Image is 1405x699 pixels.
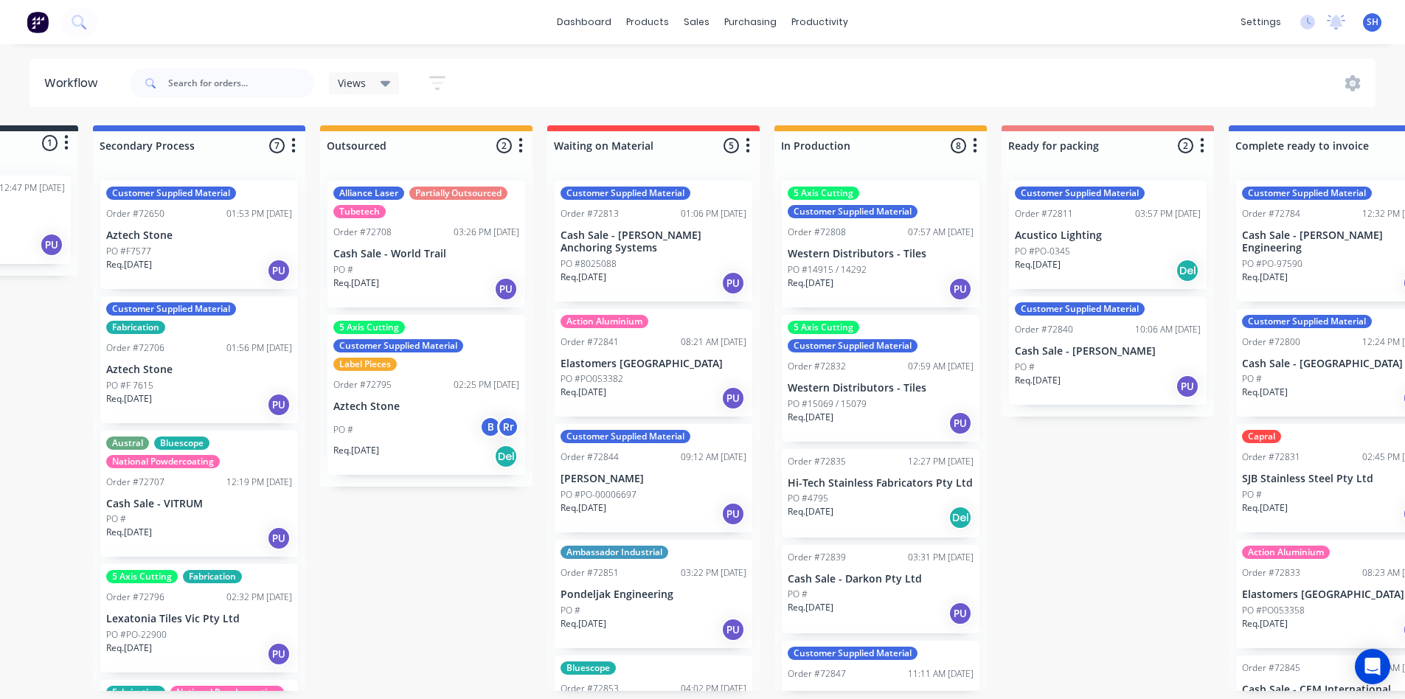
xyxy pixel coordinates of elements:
[1015,323,1073,336] div: Order #72840
[1242,335,1300,349] div: Order #72800
[561,473,746,485] p: [PERSON_NAME]
[681,451,746,464] div: 09:12 AM [DATE]
[1015,245,1070,258] p: PO #PO-0345
[788,551,846,564] div: Order #72839
[106,321,165,334] div: Fabrication
[561,430,690,443] div: Customer Supplied Material
[1009,181,1207,289] div: Customer Supplied MaterialOrder #7281103:57 PM [DATE]Acustico LightingPO #PO-0345Req.[DATE]Del
[561,682,619,695] div: Order #72853
[327,181,525,307] div: Alliance LaserPartially OutsourcedTubetechOrder #7270803:26 PM [DATE]Cash Sale - World TrailPO #R...
[106,364,292,376] p: Aztech Stone
[333,226,392,239] div: Order #72708
[106,379,153,392] p: PO #F 7615
[788,397,867,411] p: PO #15069 / 15079
[333,444,379,457] p: Req. [DATE]
[717,11,784,33] div: purchasing
[1242,187,1372,200] div: Customer Supplied Material
[106,207,164,220] div: Order #72650
[333,400,519,413] p: Aztech Stone
[1242,207,1300,220] div: Order #72784
[327,315,525,475] div: 5 Axis CuttingCustomer Supplied MaterialLabel PiecesOrder #7279502:25 PM [DATE]Aztech StonePO #BR...
[100,431,298,557] div: AustralBluescopeNational PowdercoatingOrder #7270712:19 PM [DATE]Cash Sale - VITRUMPO #Req.[DATE]PU
[782,449,979,538] div: Order #7283512:27 PM [DATE]Hi-Tech Stainless Fabricators Pty LtdPO #4795Req.[DATE]Del
[908,360,974,373] div: 07:59 AM [DATE]
[106,613,292,625] p: Lexatonia Tiles Vic Pty Ltd
[788,187,859,200] div: 5 Axis Cutting
[1355,649,1390,684] div: Open Intercom Messenger
[681,566,746,580] div: 03:22 PM [DATE]
[106,245,151,258] p: PO #F7577
[106,512,126,526] p: PO #
[788,248,974,260] p: Western Distributors - Tiles
[1242,451,1300,464] div: Order #72831
[333,423,353,437] p: PO #
[908,551,974,564] div: 03:31 PM [DATE]
[497,416,519,438] div: Rr
[561,588,746,601] p: Pondeljak Engineering
[1009,296,1207,405] div: Customer Supplied MaterialOrder #7284010:06 AM [DATE]Cash Sale - [PERSON_NAME]PO #Req.[DATE]PU
[561,207,619,220] div: Order #72813
[784,11,856,33] div: productivity
[561,386,606,399] p: Req. [DATE]
[561,501,606,515] p: Req. [DATE]
[788,492,828,505] p: PO #4795
[561,358,746,370] p: Elastomers [GEOGRAPHIC_DATA]
[338,75,366,91] span: Views
[721,502,745,526] div: PU
[788,321,859,334] div: 5 Axis Cutting
[106,455,220,468] div: National Powdercoating
[676,11,717,33] div: sales
[782,315,979,442] div: 5 Axis CuttingCustomer Supplied MaterialOrder #7283207:59 AM [DATE]Western Distributors - TilesPO...
[561,257,617,271] p: PO #8025088
[561,335,619,349] div: Order #72841
[494,445,518,468] div: Del
[1242,386,1288,399] p: Req. [DATE]
[106,437,149,450] div: Austral
[106,258,152,271] p: Req. [DATE]
[454,226,519,239] div: 03:26 PM [DATE]
[1176,259,1199,282] div: Del
[561,566,619,580] div: Order #72851
[788,573,974,585] p: Cash Sale - Darkon Pty Ltd
[948,602,972,625] div: PU
[1242,488,1262,501] p: PO #
[1242,315,1372,328] div: Customer Supplied Material
[333,378,392,392] div: Order #72795
[561,187,690,200] div: Customer Supplied Material
[106,392,152,406] p: Req. [DATE]
[106,526,152,539] p: Req. [DATE]
[1242,257,1302,271] p: PO #PO-97590
[40,233,63,257] div: PU
[106,628,167,641] p: PO #PO-22900
[27,11,49,33] img: Factory
[333,339,463,352] div: Customer Supplied Material
[226,207,292,220] div: 01:53 PM [DATE]
[106,476,164,489] div: Order #72707
[267,642,291,666] div: PU
[409,187,507,200] div: Partially Outsourced
[561,315,648,328] div: Action Aluminium
[106,591,164,604] div: Order #72796
[1233,11,1288,33] div: settings
[1015,302,1145,316] div: Customer Supplied Material
[788,339,917,352] div: Customer Supplied Material
[908,226,974,239] div: 07:57 AM [DATE]
[948,506,972,529] div: Del
[555,540,752,648] div: Ambassador IndustrialOrder #7285103:22 PM [DATE]Pondeljak EngineeringPO #Req.[DATE]PU
[788,588,808,601] p: PO #
[1135,323,1201,336] div: 10:06 AM [DATE]
[788,411,833,424] p: Req. [DATE]
[1242,604,1305,617] p: PO #PO053358
[681,682,746,695] div: 04:02 PM [DATE]
[788,226,846,239] div: Order #72808
[106,229,292,242] p: Aztech Stone
[333,248,519,260] p: Cash Sale - World Trail
[267,259,291,282] div: PU
[106,686,165,699] div: Fabrication
[619,11,676,33] div: products
[454,378,519,392] div: 02:25 PM [DATE]
[561,488,636,501] p: PO #PO-00006697
[788,505,833,518] p: Req. [DATE]
[1015,187,1145,200] div: Customer Supplied Material
[788,477,974,490] p: Hi-Tech Stainless Fabricators Pty Ltd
